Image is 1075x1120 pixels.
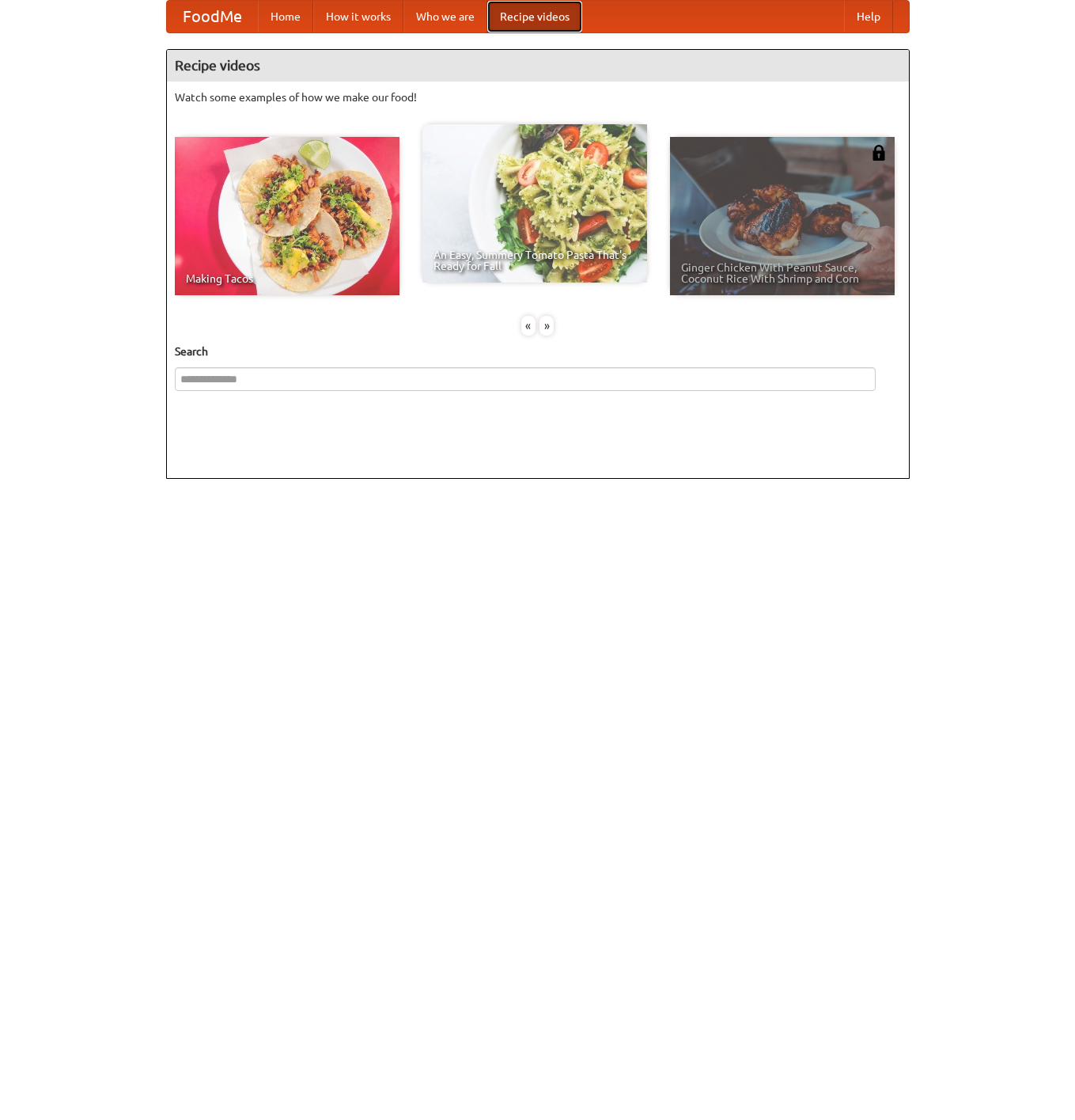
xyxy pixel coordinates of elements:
a: Recipe videos [487,1,582,32]
h5: Search [175,344,901,359]
h4: Recipe videos [167,50,909,82]
span: Making Tacos [186,273,388,284]
a: Who we are [403,1,487,32]
div: « [521,316,536,336]
div: » [539,316,554,336]
a: How it works [313,1,403,32]
a: An Easy, Summery Tomato Pasta That's Ready for Fall [422,124,647,283]
span: An Easy, Summery Tomato Pasta That's Ready for Fall [433,249,636,271]
img: 483408.png [871,145,887,161]
a: Home [258,1,313,32]
p: Watch some examples of how we make our food! [175,89,901,105]
a: Making Tacos [175,137,399,295]
a: FoodMe [167,1,258,32]
a: Help [844,1,893,32]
